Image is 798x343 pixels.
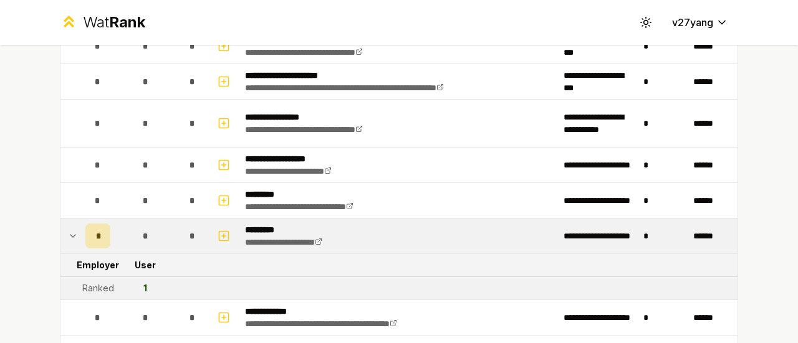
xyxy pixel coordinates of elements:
[143,282,147,294] div: 1
[672,15,713,30] span: v27yang
[662,11,738,34] button: v27yang
[60,12,145,32] a: WatRank
[115,254,175,276] td: User
[83,12,145,32] div: Wat
[82,282,114,294] div: Ranked
[109,13,145,31] span: Rank
[80,254,115,276] td: Employer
